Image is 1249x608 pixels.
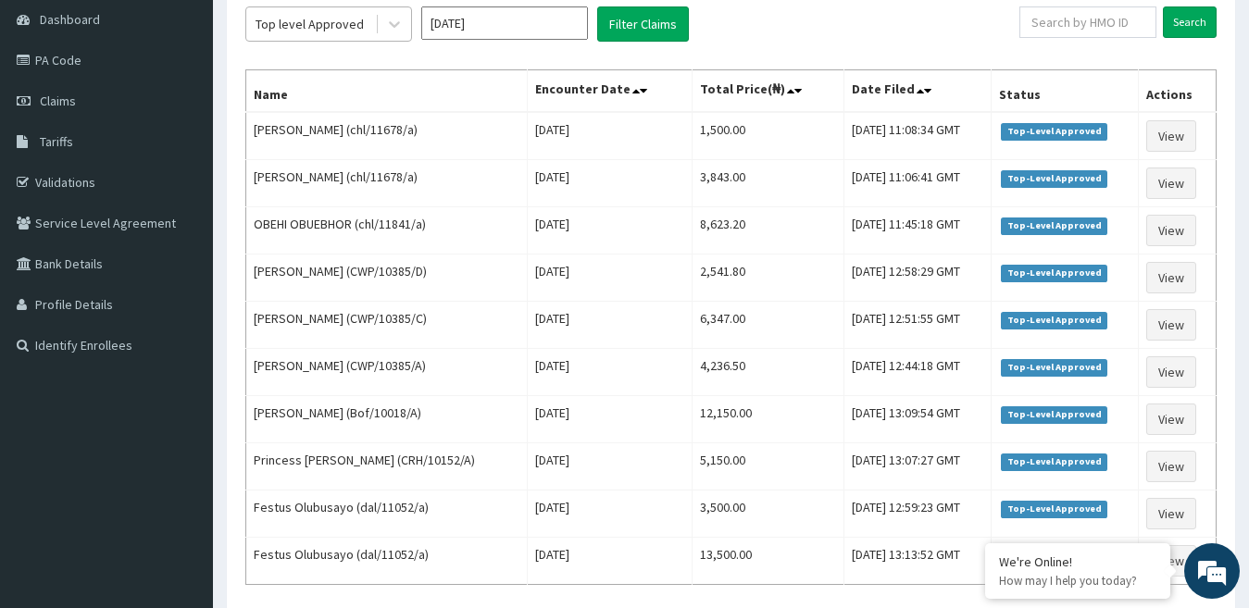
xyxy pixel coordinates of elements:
td: 2,541.80 [692,254,844,302]
a: View [1146,498,1196,529]
th: Encounter Date [527,70,692,113]
a: View [1146,262,1196,293]
a: View [1146,120,1196,152]
td: [DATE] [527,160,692,207]
a: View [1146,451,1196,482]
input: Search [1163,6,1217,38]
td: 1,500.00 [692,112,844,160]
th: Name [246,70,528,113]
td: [DATE] 13:09:54 GMT [844,396,992,443]
a: View [1146,356,1196,388]
div: Minimize live chat window [304,9,348,54]
span: Top-Level Approved [1001,406,1107,423]
span: Top-Level Approved [1001,265,1107,281]
td: [DATE] [527,207,692,254]
td: [DATE] 12:44:18 GMT [844,349,992,396]
td: [PERSON_NAME] (chl/11678/a) [246,160,528,207]
div: We're Online! [999,553,1156,570]
textarea: Type your message and hit 'Enter' [9,408,353,473]
td: [DATE] [527,396,692,443]
td: [DATE] 11:45:18 GMT [844,207,992,254]
td: [PERSON_NAME] (Bof/10018/A) [246,396,528,443]
td: [DATE] 12:59:23 GMT [844,490,992,538]
td: [DATE] 13:13:52 GMT [844,538,992,585]
input: Select Month and Year [421,6,588,40]
span: Top-Level Approved [1001,501,1107,517]
td: Festus Olubusayo (dal/11052/a) [246,538,528,585]
td: 3,843.00 [692,160,844,207]
td: Festus Olubusayo (dal/11052/a) [246,490,528,538]
button: Filter Claims [597,6,689,42]
td: [DATE] [527,443,692,490]
td: [DATE] [527,538,692,585]
div: Top level Approved [256,15,364,33]
td: Princess [PERSON_NAME] (CRH/10152/A) [246,443,528,490]
img: d_794563401_company_1708531726252_794563401 [34,93,75,139]
a: View [1146,215,1196,246]
td: [PERSON_NAME] (CWP/10385/D) [246,254,528,302]
th: Status [992,70,1138,113]
td: [DATE] 12:51:55 GMT [844,302,992,349]
td: 13,500.00 [692,538,844,585]
td: [DATE] [527,490,692,538]
span: Dashboard [40,11,100,28]
td: 3,500.00 [692,490,844,538]
th: Actions [1138,70,1216,113]
span: Top-Level Approved [1001,123,1107,140]
span: Top-Level Approved [1001,359,1107,376]
p: How may I help you today? [999,573,1156,589]
input: Search by HMO ID [1019,6,1156,38]
span: Top-Level Approved [1001,170,1107,187]
td: OBEHI OBUEBHOR (chl/11841/a) [246,207,528,254]
a: View [1146,545,1196,577]
th: Date Filed [844,70,992,113]
div: Chat with us now [96,104,311,128]
td: [PERSON_NAME] (chl/11678/a) [246,112,528,160]
span: Top-Level Approved [1001,453,1107,470]
span: Tariffs [40,133,73,150]
td: 5,150.00 [692,443,844,490]
td: 4,236.50 [692,349,844,396]
td: [PERSON_NAME] (CWP/10385/C) [246,302,528,349]
td: 8,623.20 [692,207,844,254]
td: [DATE] 11:08:34 GMT [844,112,992,160]
td: 12,150.00 [692,396,844,443]
td: [DATE] [527,112,692,160]
td: [PERSON_NAME] (CWP/10385/A) [246,349,528,396]
td: [DATE] [527,254,692,302]
span: Top-Level Approved [1001,217,1107,234]
td: 6,347.00 [692,302,844,349]
td: [DATE] 13:07:27 GMT [844,443,992,490]
td: [DATE] 11:06:41 GMT [844,160,992,207]
a: View [1146,168,1196,199]
a: View [1146,309,1196,341]
span: Claims [40,93,76,109]
span: Top-Level Approved [1001,312,1107,329]
th: Total Price(₦) [692,70,844,113]
span: We're online! [107,184,256,371]
td: [DATE] [527,349,692,396]
td: [DATE] 12:58:29 GMT [844,254,992,302]
td: [DATE] [527,302,692,349]
a: View [1146,403,1196,435]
